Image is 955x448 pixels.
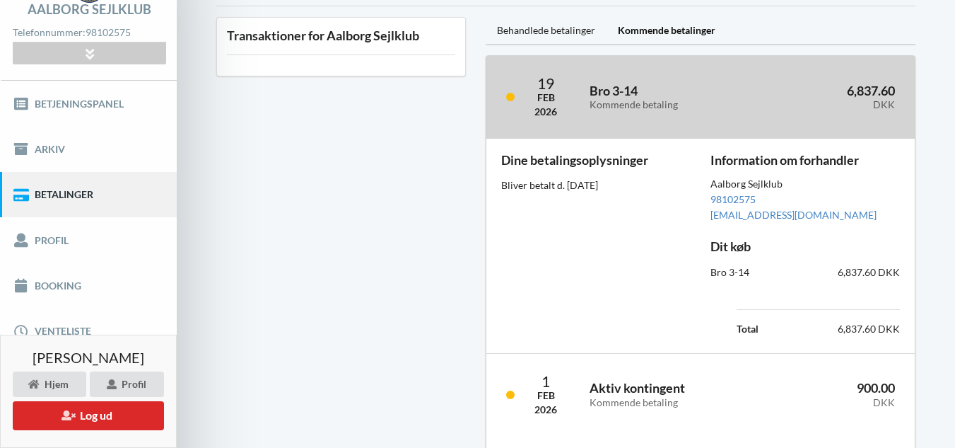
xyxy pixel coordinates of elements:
[590,397,761,409] div: Kommende betaling
[710,209,877,221] a: [EMAIL_ADDRESS][DOMAIN_NAME]
[710,178,900,192] div: Aalborg Sejlklub
[590,83,752,111] h3: Bro 3-14
[13,401,164,430] button: Log ud
[534,403,557,417] div: 2026
[710,152,900,168] h3: Information om forhandler
[590,99,752,111] div: Kommende betaling
[710,193,756,205] a: 98102575
[486,17,607,45] div: Behandlede betalinger
[33,350,144,364] span: [PERSON_NAME]
[781,380,895,408] h3: 900.00
[227,28,455,44] h3: Transaktioner for Aalborg Sejlklub
[534,374,557,389] div: 1
[785,321,900,339] td: 6,837.60 DKK
[737,323,758,335] b: Total
[13,23,165,42] div: Telefonnummer:
[781,397,895,409] div: DKK
[13,372,86,397] div: Hjem
[701,255,805,289] div: Bro 3-14
[501,178,691,193] div: Bliver betalt d. [DATE]
[710,239,900,255] h3: Dit køb
[534,91,557,105] div: Feb
[501,152,691,168] h3: Dine betalingsoplysninger
[534,105,557,119] div: 2026
[607,17,727,45] div: Kommende betalinger
[534,76,557,91] div: 19
[590,380,761,408] h3: Aktiv kontingent
[805,255,910,289] div: 6,837.60 DKK
[773,99,895,111] div: DKK
[534,389,557,403] div: Feb
[28,3,151,16] div: Aalborg Sejlklub
[90,372,164,397] div: Profil
[773,83,895,111] h3: 6,837.60
[86,26,131,38] strong: 98102575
